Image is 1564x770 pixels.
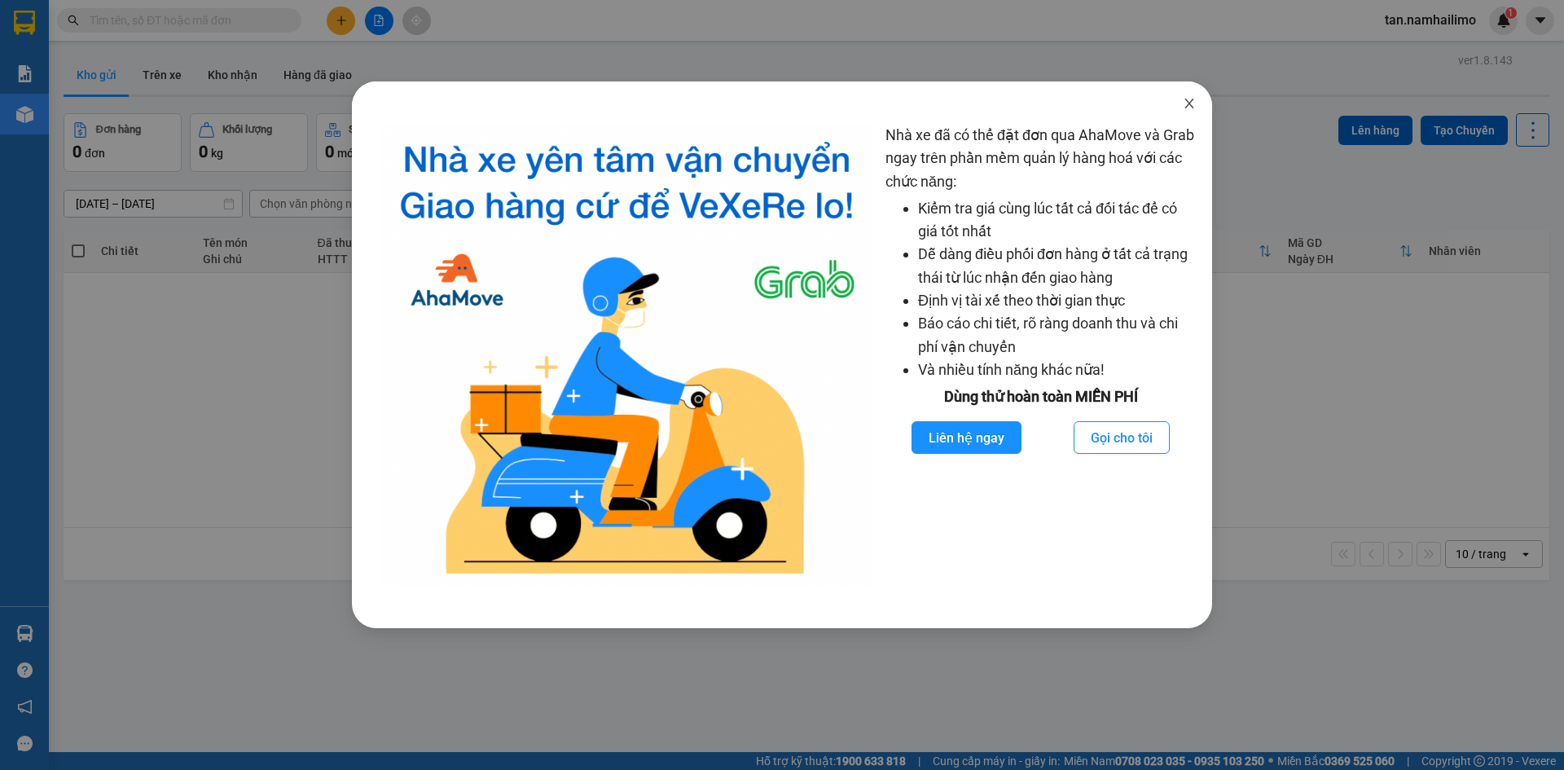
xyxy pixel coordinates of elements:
[929,428,1004,448] span: Liên hệ ngay
[918,359,1196,381] li: Và nhiều tính năng khác nữa!
[1166,81,1212,127] button: Close
[381,124,872,587] img: logo
[912,421,1021,454] button: Liên hệ ngay
[1074,421,1170,454] button: Gọi cho tôi
[885,385,1196,408] div: Dùng thử hoàn toàn MIỄN PHÍ
[918,312,1196,359] li: Báo cáo chi tiết, rõ ràng doanh thu và chi phí vận chuyển
[918,197,1196,244] li: Kiểm tra giá cùng lúc tất cả đối tác để có giá tốt nhất
[918,243,1196,289] li: Dễ dàng điều phối đơn hàng ở tất cả trạng thái từ lúc nhận đến giao hàng
[918,289,1196,312] li: Định vị tài xế theo thời gian thực
[1183,97,1196,110] span: close
[1091,428,1153,448] span: Gọi cho tôi
[885,124,1196,587] div: Nhà xe đã có thể đặt đơn qua AhaMove và Grab ngay trên phần mềm quản lý hàng hoá với các chức năng:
